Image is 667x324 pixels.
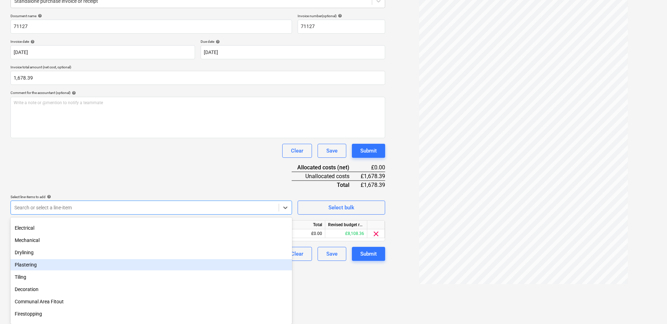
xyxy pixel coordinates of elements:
div: Save [326,249,338,258]
div: Select bulk [328,203,354,212]
button: Select bulk [298,201,385,215]
span: help [336,14,342,18]
span: help [36,14,42,18]
div: Comment for the accountant (optional) [11,90,385,95]
div: Document name [11,14,292,18]
div: £8,108.36 [325,229,367,238]
div: Drylining [11,247,292,258]
div: Invoice number (optional) [298,14,385,18]
div: Plastering [11,259,292,270]
div: Communal Area Fitout [11,296,292,307]
span: help [214,40,220,44]
button: Clear [282,247,312,261]
div: £0.00 [361,163,385,172]
span: help [70,91,76,95]
div: Allocated costs (net) [292,163,361,172]
button: Submit [352,247,385,261]
button: Submit [352,144,385,158]
div: Electrical [11,222,292,234]
button: Save [318,247,346,261]
input: Invoice total amount (net cost, optional) [11,71,385,85]
div: Total [283,221,325,229]
div: Save [326,146,338,155]
div: Invoice date [11,39,195,44]
div: £0.00 [283,229,325,238]
input: Document name [11,20,292,34]
div: £1,678.39 [361,181,385,189]
div: Due date [201,39,385,44]
div: Submit [360,249,377,258]
span: help [29,40,35,44]
iframe: Chat Widget [632,290,667,324]
div: Firestopping [11,308,292,319]
p: Invoice total amount (net cost, optional) [11,65,385,71]
div: Tiling [11,271,292,283]
button: Save [318,144,346,158]
div: Unallocated costs [292,172,361,181]
span: help [46,195,51,199]
div: Clear [291,249,303,258]
button: Clear [282,144,312,158]
div: Submit [360,146,377,155]
input: Invoice number [298,20,385,34]
div: Decoration [11,284,292,295]
div: Mechanical [11,235,292,246]
div: Select line-items to add [11,195,292,199]
input: Due date not specified [201,45,385,59]
div: Clear [291,146,303,155]
div: Revised budget remaining [325,221,367,229]
span: clear [372,230,380,238]
div: Total [292,181,361,189]
input: Invoice date not specified [11,45,195,59]
div: £1,678.39 [361,172,385,181]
